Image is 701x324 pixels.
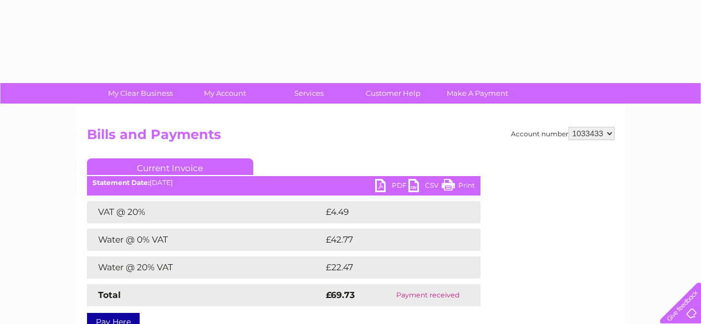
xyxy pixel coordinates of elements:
b: Statement Date: [93,178,150,187]
a: Print [442,179,475,195]
a: My Clear Business [95,83,186,104]
div: [DATE] [87,179,480,187]
td: £42.77 [323,229,458,251]
td: £4.49 [323,201,455,223]
a: Customer Help [347,83,439,104]
strong: Total [98,290,121,300]
a: PDF [375,179,408,195]
a: Make A Payment [432,83,523,104]
td: Water @ 20% VAT [87,256,323,279]
strong: £69.73 [326,290,355,300]
a: Current Invoice [87,158,253,175]
a: My Account [179,83,270,104]
a: CSV [408,179,442,195]
a: Services [263,83,355,104]
td: £22.47 [323,256,458,279]
td: VAT @ 20% [87,201,323,223]
td: Payment received [375,284,480,306]
div: Account number [511,127,615,140]
td: Water @ 0% VAT [87,229,323,251]
h2: Bills and Payments [87,127,615,148]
